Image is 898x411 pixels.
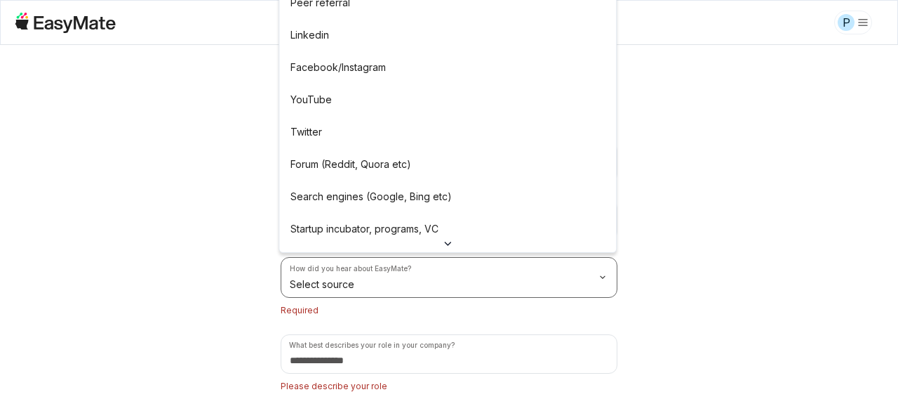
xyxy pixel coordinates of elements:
p: Twitter [290,124,322,140]
p: Facebook/Instagram [290,60,386,75]
p: Forum (Reddit, Quora etc) [290,157,411,172]
p: YouTube [290,92,332,107]
p: Startup incubator, programs, VC [290,221,438,237]
p: Search engines (Google, Bing etc) [290,189,452,204]
p: Linkedin [290,27,329,43]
